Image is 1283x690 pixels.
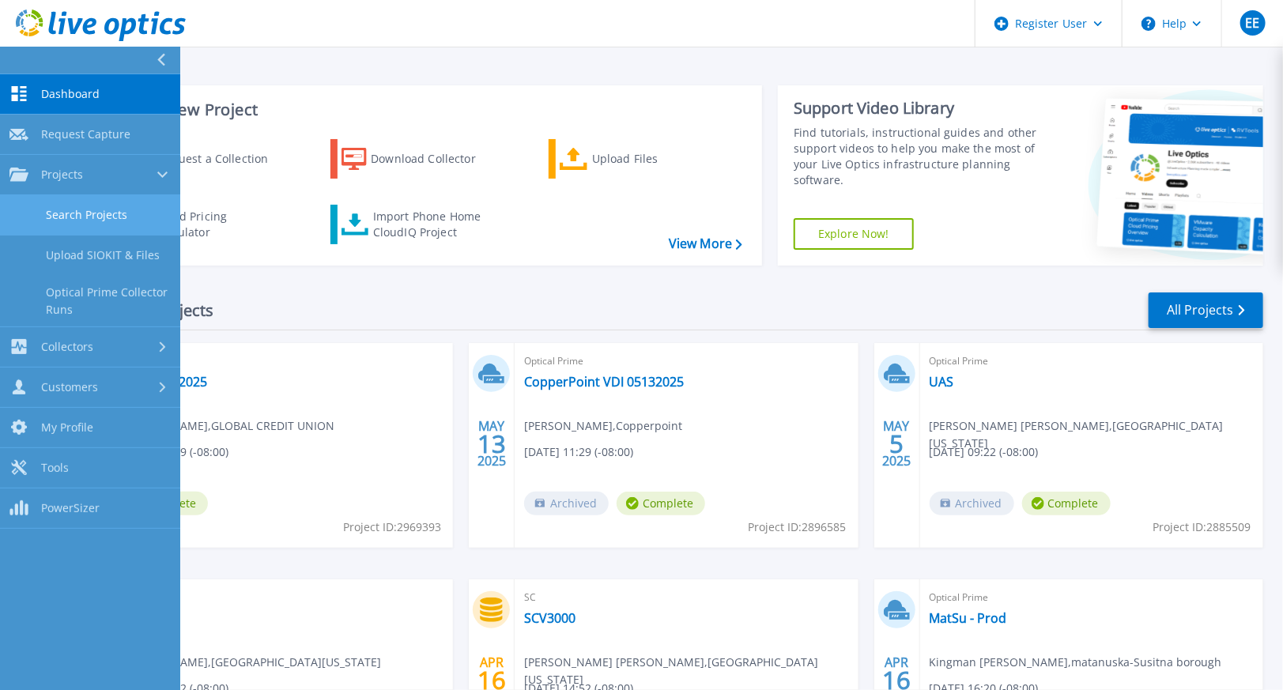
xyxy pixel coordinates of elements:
a: View More [669,236,742,251]
span: 16 [477,673,506,687]
a: SCV3000 [524,610,575,626]
a: MatSu - Prod [930,610,1007,626]
a: Download Collector [330,139,507,179]
span: Customers [41,380,98,394]
a: Cloud Pricing Calculator [112,205,289,244]
a: Request a Collection [112,139,289,179]
span: 5 [889,437,904,451]
div: Support Video Library [794,98,1039,119]
div: Import Phone Home CloudIQ Project [373,209,496,240]
a: All Projects [1149,292,1263,328]
div: MAY 2025 [477,415,507,473]
span: Complete [617,492,705,515]
a: Upload Files [549,139,725,179]
span: [PERSON_NAME] [PERSON_NAME] , [GEOGRAPHIC_DATA][US_STATE] [930,417,1263,452]
span: Project ID: 2885509 [1153,518,1251,536]
span: My Profile [41,420,93,435]
span: [DATE] 11:29 (-08:00) [524,443,633,461]
a: CopperPoint VDI 05132025 [524,374,684,390]
span: Complete [1022,492,1111,515]
span: [DATE] 09:22 (-08:00) [930,443,1039,461]
span: Optical Prime [119,589,443,606]
span: Projects [41,168,83,182]
a: UAS [930,374,954,390]
span: Collectors [41,340,93,354]
span: [PERSON_NAME] , GLOBAL CREDIT UNION [119,417,334,435]
span: Tools [41,461,69,475]
span: Kingman [PERSON_NAME] , matanuska-Susitna borough [930,654,1222,671]
span: SC [524,589,848,606]
span: Project ID: 2969393 [343,518,441,536]
div: Cloud Pricing Calculator [155,209,281,240]
h3: Start a New Project [112,101,741,119]
span: EE [1245,17,1259,29]
span: Archived [524,492,609,515]
span: Archived [930,492,1014,515]
span: Optical Prime [524,353,848,370]
span: Project ID: 2896585 [749,518,847,536]
span: 16 [882,673,911,687]
span: Optical Prime [930,589,1254,606]
div: Find tutorials, instructional guides and other support videos to help you make the most of your L... [794,125,1039,188]
span: [PERSON_NAME] , [GEOGRAPHIC_DATA][US_STATE] [119,654,381,671]
span: [PERSON_NAME] , Copperpoint [524,417,682,435]
span: Request Capture [41,127,130,141]
span: Optical Prime [930,353,1254,370]
span: Optical Prime [119,353,443,370]
div: Download Collector [371,143,497,175]
div: Upload Files [592,143,719,175]
span: Dashboard [41,87,100,101]
span: [PERSON_NAME] [PERSON_NAME] , [GEOGRAPHIC_DATA][US_STATE] [524,654,858,688]
div: MAY 2025 [881,415,911,473]
span: PowerSizer [41,501,100,515]
a: Explore Now! [794,218,914,250]
div: Request a Collection [157,143,284,175]
span: 13 [477,437,506,451]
